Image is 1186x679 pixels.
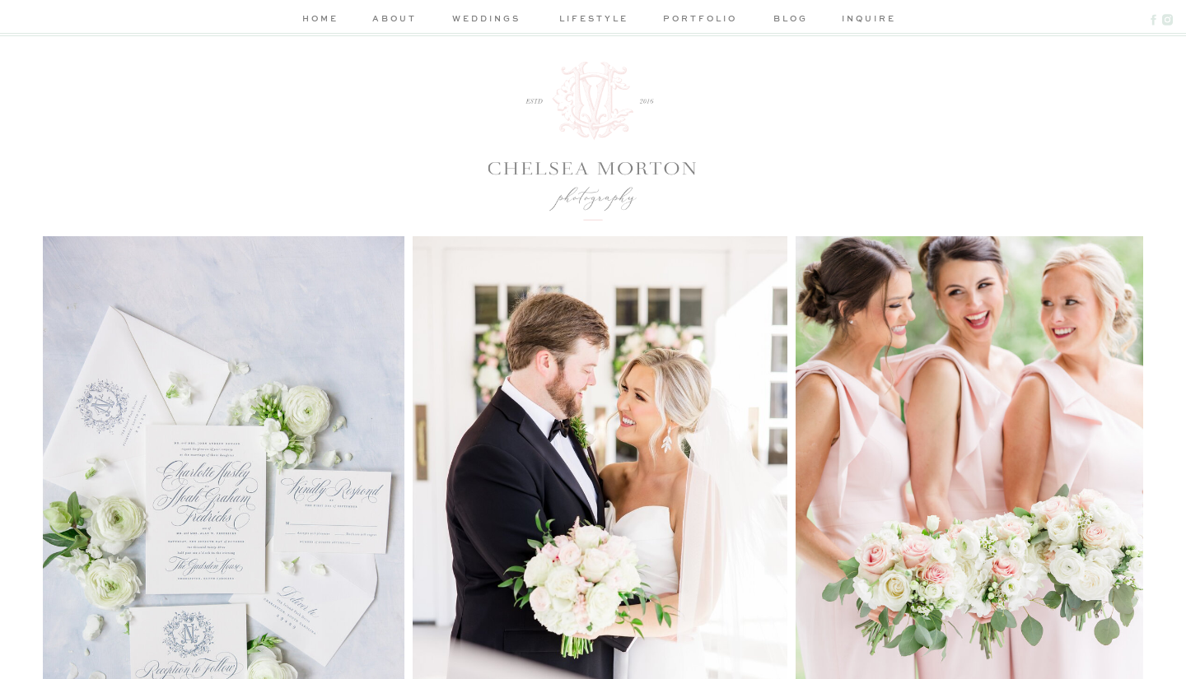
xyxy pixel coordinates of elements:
a: home [298,12,342,29]
a: inquire [842,12,889,29]
a: portfolio [661,12,739,29]
a: blog [767,12,814,29]
a: about [370,12,419,29]
a: weddings [447,12,525,29]
a: lifestyle [554,12,633,29]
